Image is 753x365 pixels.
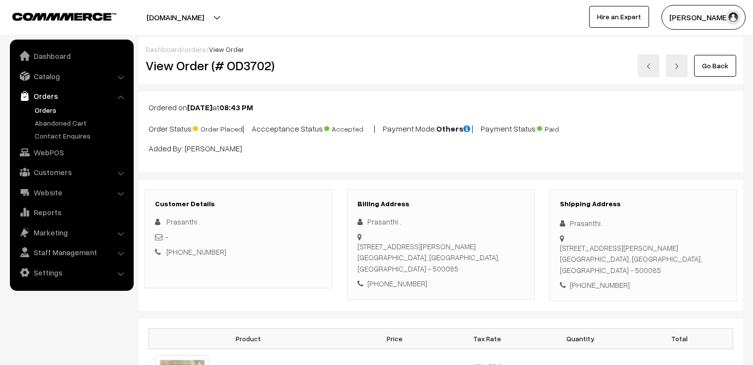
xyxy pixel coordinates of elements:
[12,203,130,221] a: Reports
[560,200,727,208] h3: Shipping Address
[12,143,130,161] a: WebPOS
[560,242,727,276] div: [STREET_ADDRESS][PERSON_NAME] [GEOGRAPHIC_DATA], [GEOGRAPHIC_DATA], [GEOGRAPHIC_DATA] - 500085
[436,124,472,134] b: Others
[726,10,741,25] img: user
[694,55,736,77] a: Go Back
[560,218,727,229] div: Prasanthi .
[12,47,130,65] a: Dashboard
[441,328,534,349] th: Tax Rate
[166,247,226,256] a: [PHONE_NUMBER]
[112,5,239,30] button: [DOMAIN_NAME]
[12,183,130,201] a: Website
[146,58,333,73] h2: View Order (# OD3702)
[12,243,130,261] a: Staff Management
[348,328,441,349] th: Price
[166,217,200,226] span: Prasanthi .
[187,102,212,112] b: [DATE]
[32,131,130,141] a: Contact Enquires
[357,200,524,208] h3: Billing Address
[12,13,116,20] img: COMMMERCE
[560,279,727,291] div: [PHONE_NUMBER]
[155,231,322,243] div: -
[149,328,348,349] th: Product
[146,44,736,54] div: / /
[357,241,524,274] div: [STREET_ADDRESS][PERSON_NAME] [GEOGRAPHIC_DATA], [GEOGRAPHIC_DATA], [GEOGRAPHIC_DATA] - 500085
[674,63,680,69] img: right-arrow.png
[219,102,253,112] b: 08:43 PM
[193,121,243,134] span: Order Placed
[646,63,652,69] img: left-arrow.png
[149,121,733,135] p: Order Status: | Accceptance Status: | Payment Mode: | Payment Status:
[149,101,733,113] p: Ordered on at
[12,224,130,241] a: Marketing
[12,87,130,105] a: Orders
[534,328,627,349] th: Quantity
[627,328,733,349] th: Total
[149,142,733,154] p: Added By: [PERSON_NAME]
[357,216,524,228] div: Prasanthi .
[184,45,206,53] a: orders
[537,121,587,134] span: Paid
[12,67,130,85] a: Catalog
[357,278,524,289] div: [PHONE_NUMBER]
[209,45,244,53] span: View Order
[146,45,182,53] a: Dashboard
[661,5,746,30] button: [PERSON_NAME]
[589,6,649,28] a: Hire an Expert
[32,105,130,115] a: Orders
[32,118,130,128] a: Abandoned Cart
[12,163,130,181] a: Customers
[155,200,322,208] h3: Customer Details
[12,10,99,22] a: COMMMERCE
[324,121,374,134] span: Accepted
[12,264,130,281] a: Settings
